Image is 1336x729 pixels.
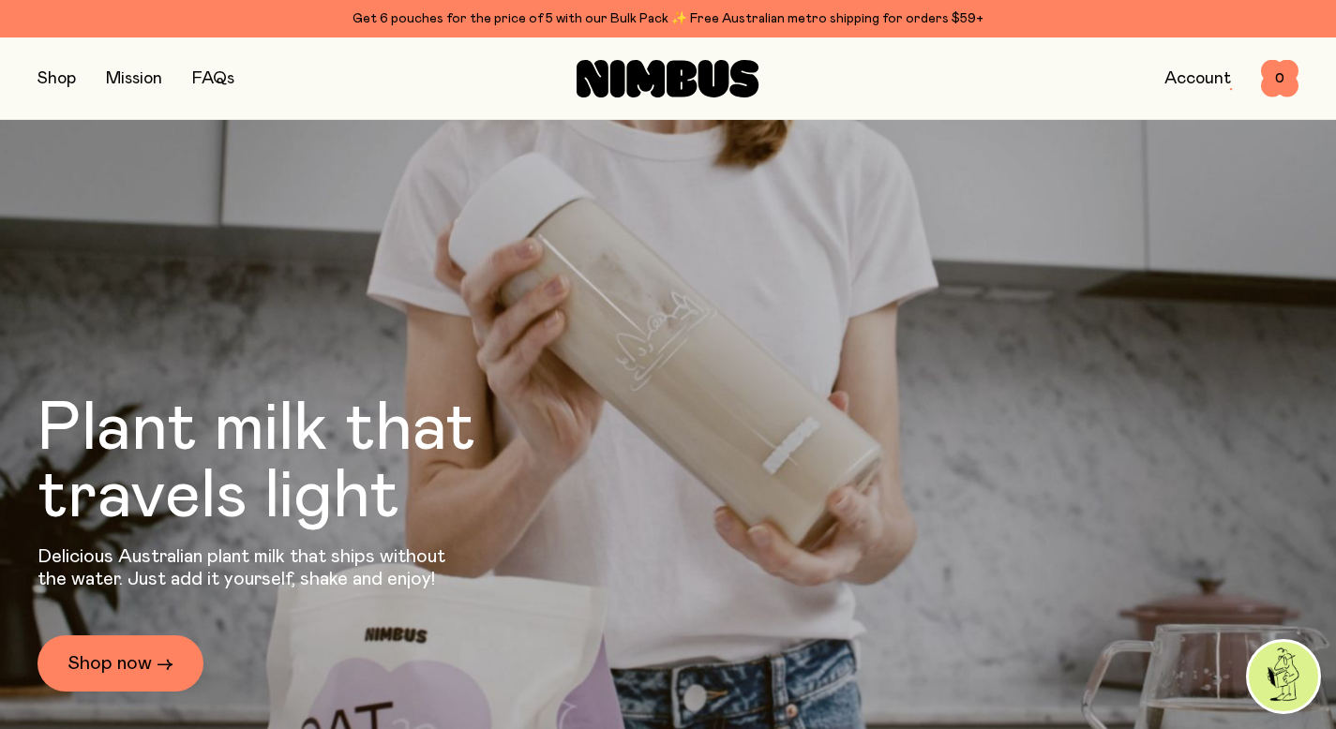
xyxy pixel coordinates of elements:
[106,70,162,87] a: Mission
[1261,60,1298,97] button: 0
[38,395,578,530] h1: Plant milk that travels light
[1249,642,1318,711] img: agent
[38,545,458,590] p: Delicious Australian plant milk that ships without the water. Just add it yourself, shake and enjoy!
[1164,70,1231,87] a: Account
[38,635,203,692] a: Shop now →
[38,7,1298,30] div: Get 6 pouches for the price of 5 with our Bulk Pack ✨ Free Australian metro shipping for orders $59+
[192,70,234,87] a: FAQs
